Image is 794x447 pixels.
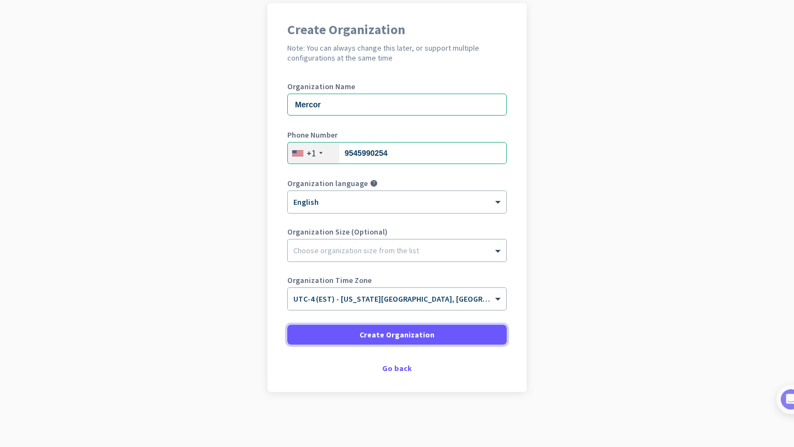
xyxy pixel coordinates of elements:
[360,329,434,340] span: Create Organization
[287,364,507,372] div: Go back
[287,142,507,164] input: 201-555-0123
[287,131,507,139] label: Phone Number
[370,179,378,187] i: help
[287,83,507,90] label: Organization Name
[287,94,507,116] input: What is the name of your organization?
[287,179,368,187] label: Organization language
[287,228,507,236] label: Organization Size (Optional)
[287,325,507,345] button: Create Organization
[287,23,507,36] h1: Create Organization
[307,148,316,159] div: +1
[287,276,507,284] label: Organization Time Zone
[287,43,507,63] h2: Note: You can always change this later, or support multiple configurations at the same time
